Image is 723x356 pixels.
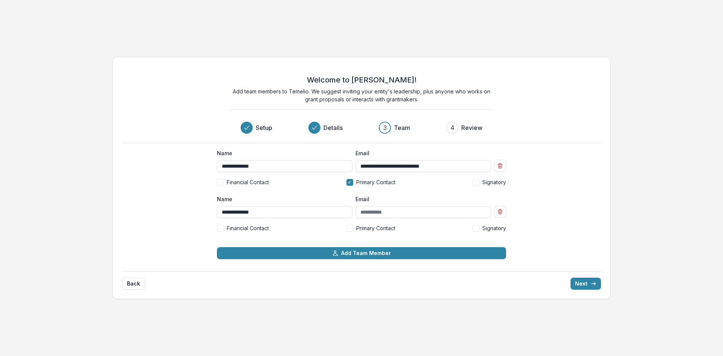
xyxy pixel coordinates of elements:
span: Financial Contact [227,178,269,186]
button: Remove team member [494,160,506,172]
label: Email [355,149,487,157]
span: Financial Contact [227,224,269,232]
label: Name [217,149,348,157]
span: Primary Contact [356,178,395,186]
button: Back [122,278,145,290]
button: Remove team member [494,206,506,218]
h3: Setup [256,123,272,132]
span: Signatory [482,224,506,232]
div: 4 [450,123,455,132]
div: 3 [383,123,387,132]
h2: Welcome to [PERSON_NAME]! [307,75,416,84]
label: Name [217,195,348,203]
h3: Team [394,123,410,132]
label: Email [355,195,487,203]
p: Add team members to Temelio. We suggest inviting your entity's leadership, plus anyone who works ... [230,87,493,103]
span: Primary Contact [356,224,395,232]
div: Progress [241,122,482,134]
button: Next [570,278,601,290]
h3: Review [461,123,482,132]
span: Signatory [482,178,506,186]
button: Add Team Member [217,247,506,259]
h3: Details [323,123,343,132]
